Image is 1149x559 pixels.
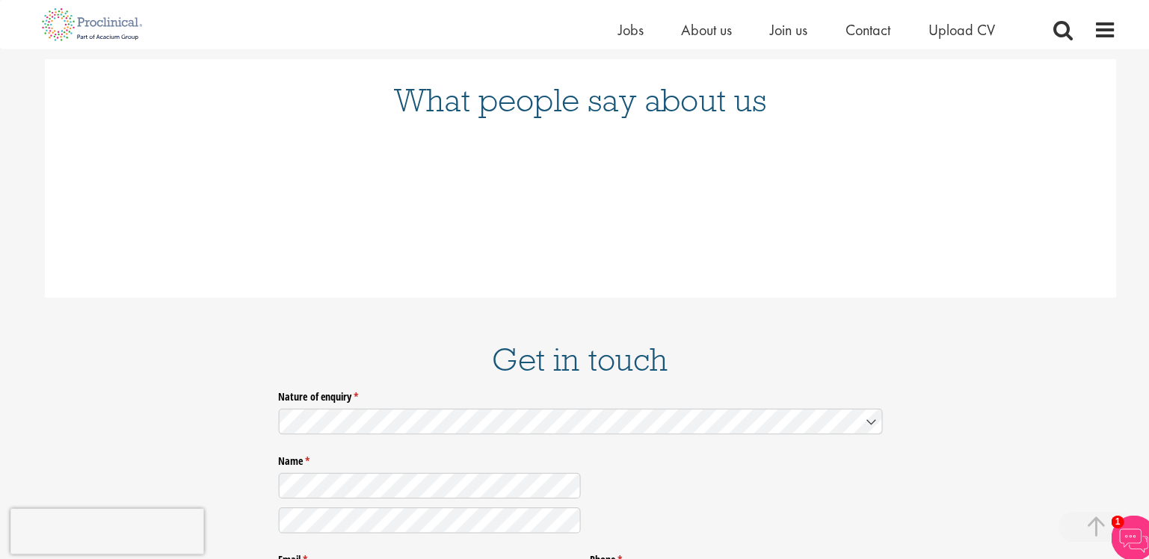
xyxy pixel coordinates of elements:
[1100,510,1113,523] span: 1
[612,20,638,40] a: Jobs
[675,20,725,40] a: About us
[763,20,800,40] a: Join us
[919,20,986,40] a: Upload CV
[276,443,874,463] legend: Name
[276,380,874,399] label: Nature of enquiry
[276,502,575,528] input: Last
[1100,510,1145,555] img: Chatbot
[837,20,882,40] a: Contact
[44,82,1106,115] h3: What people say about us
[10,504,202,549] iframe: reCAPTCHA
[276,468,575,493] input: First
[44,339,1106,372] h1: Get in touch
[44,145,1106,250] iframe: Customer reviews powered by Trustpilot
